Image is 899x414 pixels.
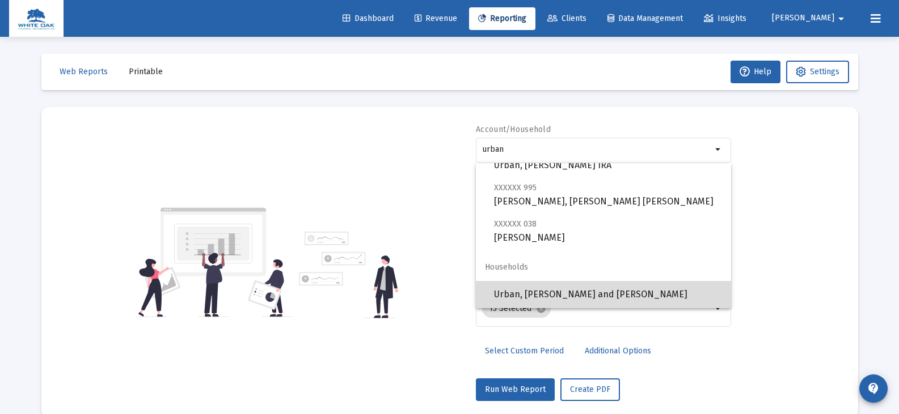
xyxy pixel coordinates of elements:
mat-icon: contact_support [867,382,880,395]
a: Reporting [469,7,535,30]
button: Printable [120,61,172,83]
span: Help [740,67,771,76]
span: Dashboard [343,14,394,23]
input: Search or select an account or household [482,145,712,154]
img: reporting [136,206,292,318]
mat-icon: arrow_drop_down [712,143,725,156]
a: Data Management [598,7,692,30]
span: Settings [810,67,839,76]
span: XXXXXX 995 [494,183,537,193]
span: Run Web Report [485,385,546,394]
button: Help [731,61,780,83]
button: Run Web Report [476,378,555,401]
img: reporting-alt [299,232,398,318]
mat-icon: arrow_drop_down [712,302,725,315]
span: Insights [704,14,746,23]
span: Select Custom Period [485,346,564,356]
a: Revenue [406,7,466,30]
span: Web Reports [60,67,108,76]
span: Revenue [415,14,457,23]
label: Account/Household [476,125,551,134]
span: [PERSON_NAME] [494,217,722,245]
span: Printable [129,67,163,76]
button: Settings [786,61,849,83]
button: [PERSON_NAME] [758,7,862,29]
span: XXXXXX 038 [494,219,537,229]
button: Web Reports [50,61,117,83]
a: Insights [695,7,756,30]
mat-chip-list: Selection [482,297,712,320]
mat-icon: arrow_drop_down [834,7,848,30]
span: Data Management [607,14,683,23]
span: [PERSON_NAME], [PERSON_NAME] [PERSON_NAME] [494,181,722,208]
span: Reporting [478,14,526,23]
span: Households [476,254,731,281]
mat-icon: cancel [536,304,546,314]
span: Urban, [PERSON_NAME] and [PERSON_NAME] [494,281,722,308]
button: Create PDF [560,378,620,401]
span: Create PDF [570,385,610,394]
span: [PERSON_NAME] [772,14,834,23]
a: Dashboard [334,7,403,30]
span: Additional Options [585,346,651,356]
mat-chip: 15 Selected [482,300,551,318]
img: Dashboard [18,7,55,30]
a: Clients [538,7,596,30]
span: Clients [547,14,586,23]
